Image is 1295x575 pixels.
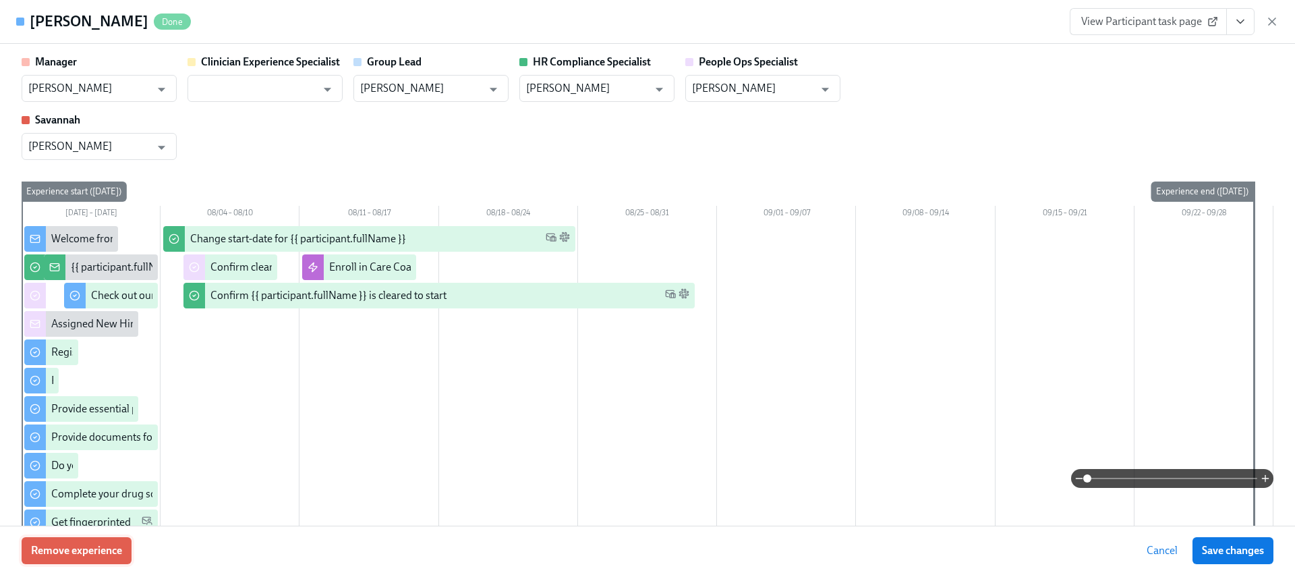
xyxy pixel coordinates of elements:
div: 09/01 – 09/07 [717,206,856,223]
button: View task page [1226,8,1255,35]
span: View Participant task page [1081,15,1215,28]
div: {{ participant.fullName }} has filled out the onboarding form [71,260,346,275]
strong: Savannah [35,113,80,126]
div: Get fingerprinted [51,515,131,530]
div: 08/11 – 08/17 [299,206,438,223]
strong: People Ops Specialist [699,55,798,68]
span: Slack [679,288,689,304]
div: Enroll in Care Coach Onboarding [329,260,481,275]
div: Register on the [US_STATE] [MEDICAL_DATA] website [51,345,300,360]
button: Open [151,79,172,100]
div: Check out our recommended laptop specs [91,288,285,303]
div: Confirm {{ participant.fullName }} is cleared to start [210,288,447,303]
span: Work Email [546,231,556,247]
div: 08/25 – 08/31 [578,206,717,223]
div: Complete your drug screening [51,487,191,501]
div: 09/22 – 09/28 [1134,206,1273,223]
div: 08/04 – 08/10 [161,206,299,223]
button: Open [317,79,338,100]
div: Welcome from the Charlie Health Compliance Team 👋 [51,231,305,246]
h4: [PERSON_NAME] [30,11,148,32]
span: Slack [559,231,570,247]
div: Provide documents for your I9 verification [51,430,245,445]
div: Experience end ([DATE]) [1151,182,1254,202]
div: Do your background check in Checkr [51,458,219,473]
div: Confirm cleared by People Ops [210,260,353,275]
button: Save changes [1192,537,1273,564]
div: [DATE] – [DATE] [22,206,161,223]
button: Open [483,79,504,100]
button: Open [649,79,670,100]
button: Open [151,137,172,158]
strong: Manager [35,55,77,68]
div: Fill out the onboarding form [51,373,181,388]
div: Assigned New Hire [51,317,140,331]
span: Work Email [665,288,676,304]
a: View Participant task page [1070,8,1227,35]
div: Experience start ([DATE]) [21,182,127,202]
span: Personal Email [142,515,152,530]
button: Cancel [1137,537,1187,564]
strong: Group Lead [367,55,422,68]
div: 08/18 – 08/24 [439,206,578,223]
button: Open [815,79,836,100]
strong: Clinician Experience Specialist [201,55,340,68]
div: Provide essential professional documentation [51,402,262,416]
div: 09/08 – 09/14 [856,206,995,223]
div: Change start-date for {{ participant.fullName }} [190,231,406,246]
button: Remove experience [22,537,132,564]
div: 09/15 – 09/21 [996,206,1134,223]
span: Done [154,17,191,27]
span: Cancel [1147,544,1178,557]
span: Remove experience [31,544,122,557]
span: Save changes [1202,544,1264,557]
strong: HR Compliance Specialist [533,55,651,68]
